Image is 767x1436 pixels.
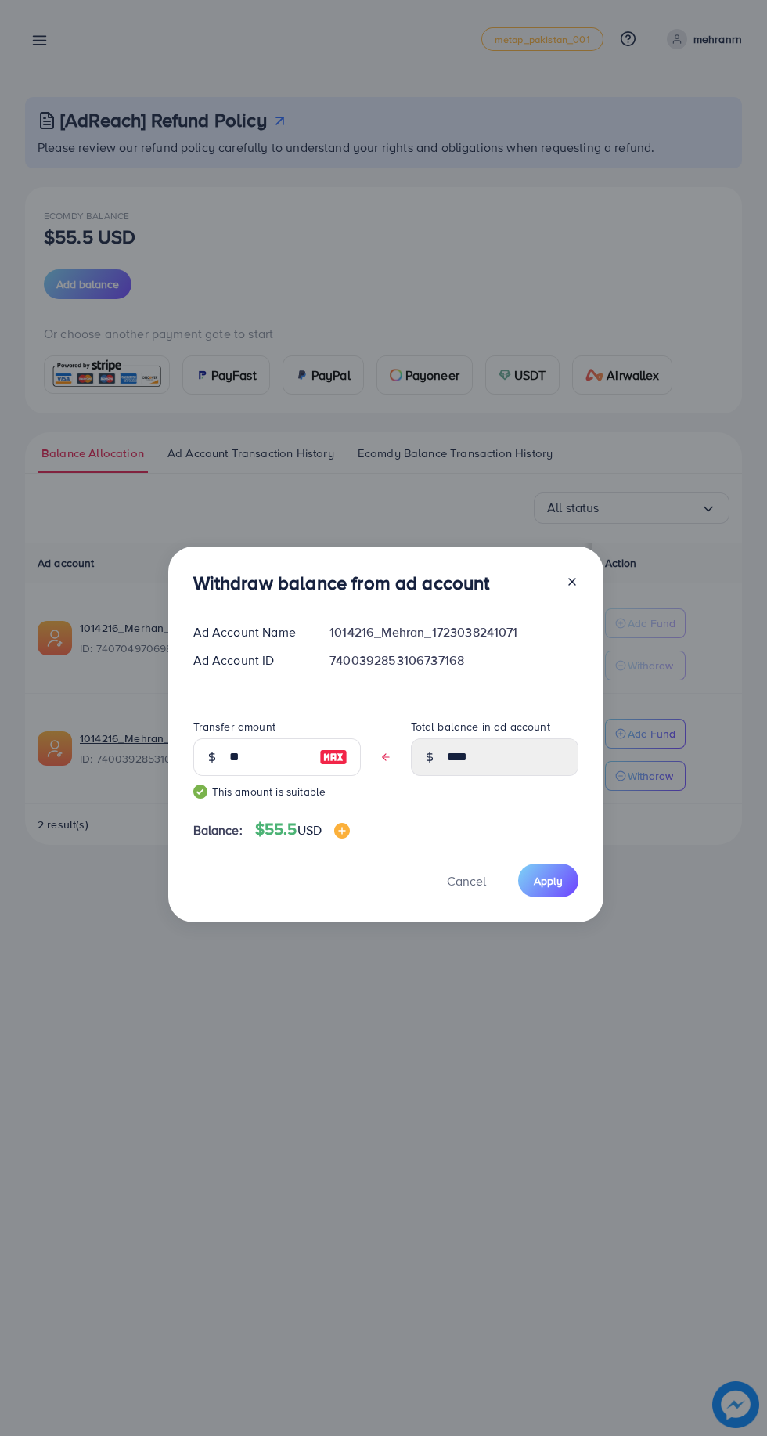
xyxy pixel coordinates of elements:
img: image [319,748,347,767]
span: Cancel [447,872,486,889]
img: image [334,823,350,839]
div: 1014216_Mehran_1723038241071 [317,623,590,641]
div: Ad Account Name [181,623,318,641]
button: Apply [518,864,578,897]
img: guide [193,785,207,799]
span: USD [297,821,322,839]
div: 7400392853106737168 [317,651,590,669]
button: Cancel [427,864,506,897]
h4: $55.5 [255,820,350,839]
label: Total balance in ad account [411,719,550,734]
small: This amount is suitable [193,784,361,799]
label: Transfer amount [193,719,275,734]
span: Apply [534,873,563,889]
div: Ad Account ID [181,651,318,669]
span: Balance: [193,821,243,839]
h3: Withdraw balance from ad account [193,572,490,594]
